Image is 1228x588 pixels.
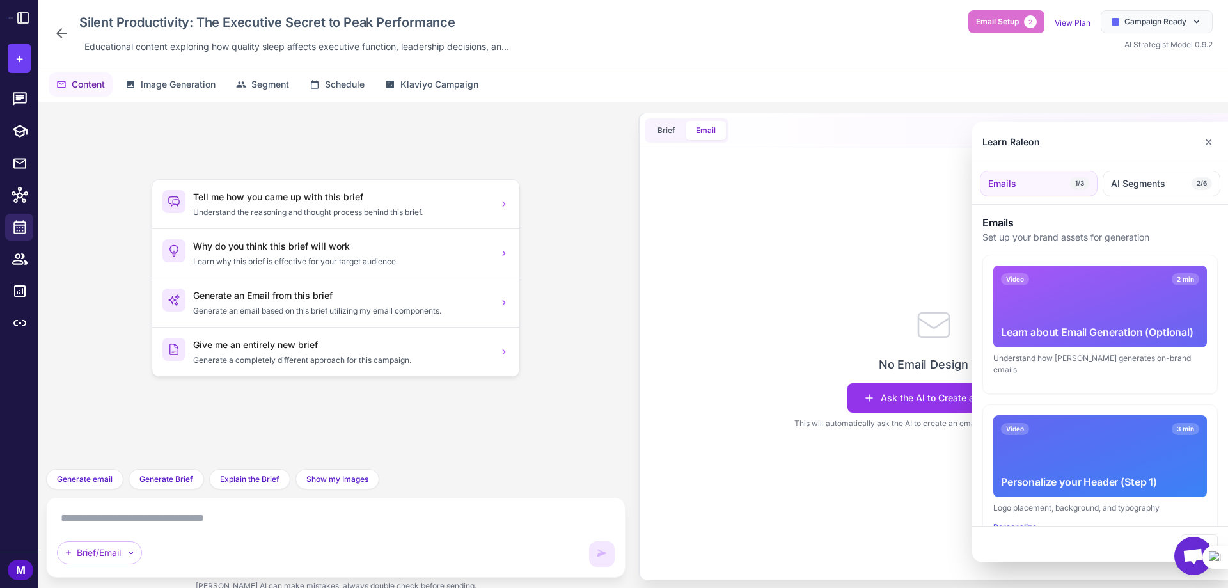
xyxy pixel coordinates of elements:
h3: Emails [982,215,1218,230]
div: Personalize your Header (Step 1) [1001,474,1199,489]
span: Video [1001,423,1029,435]
div: Learn Raleon [982,135,1040,149]
span: AI Segments [1111,177,1165,191]
span: Emails [988,177,1016,191]
button: Emails1/3 [980,171,1098,196]
button: Personalize [993,521,1037,533]
span: Video [1001,273,1029,285]
span: 2 min [1172,273,1199,285]
button: AI Segments2/6 [1103,171,1220,196]
span: 3 min [1172,423,1199,435]
button: Close [1181,534,1218,555]
p: Set up your brand assets for generation [982,230,1218,244]
div: Open chat [1174,537,1213,575]
div: Understand how [PERSON_NAME] generates on-brand emails [993,353,1207,376]
span: 1/3 [1070,177,1089,190]
button: Close [1199,129,1218,155]
div: Logo placement, background, and typography [993,502,1207,514]
div: Learn about Email Generation (Optional) [1001,324,1199,340]
span: 2/6 [1192,177,1212,190]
